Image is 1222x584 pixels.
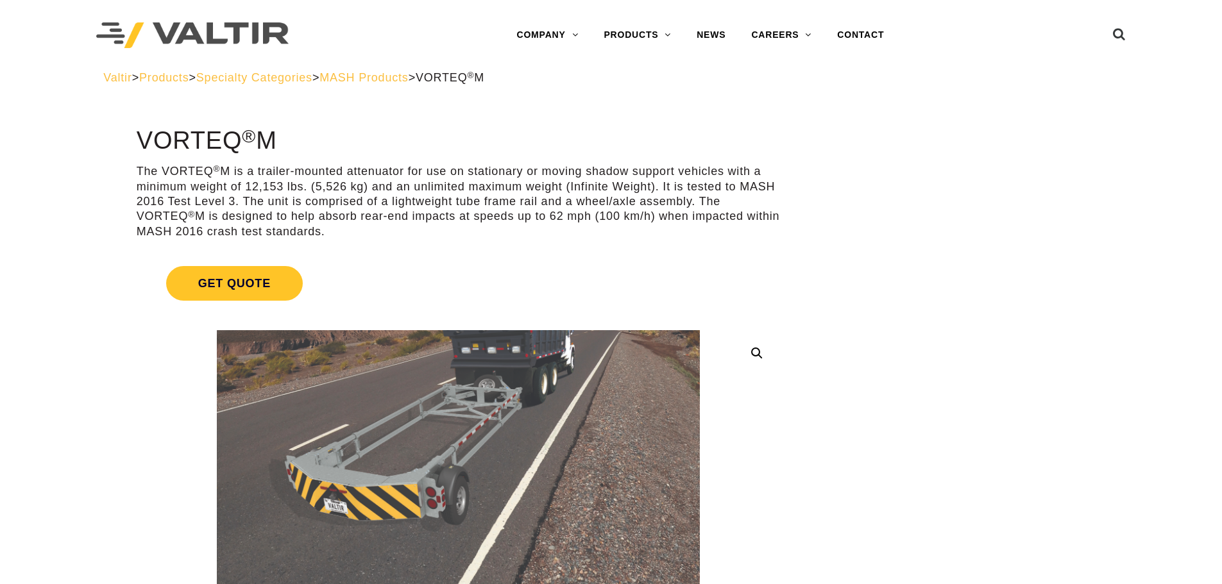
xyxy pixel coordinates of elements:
a: COMPANY [504,22,591,48]
a: NEWS [684,22,738,48]
a: CAREERS [738,22,824,48]
a: MASH Products [319,71,408,84]
h1: VORTEQ M [137,128,780,154]
p: The VORTEQ M is a trailer-mounted attenuator for use on stationary or moving shadow support vehic... [137,164,780,239]
a: Get Quote [137,251,780,316]
a: Specialty Categories [196,71,312,84]
a: PRODUCTS [591,22,684,48]
span: Get Quote [166,266,303,301]
div: > > > > [103,71,1119,85]
a: CONTACT [824,22,897,48]
sup: ® [188,210,195,219]
sup: ® [467,71,474,80]
img: Valtir [96,22,289,49]
sup: ® [213,164,220,174]
span: VORTEQ M [416,71,484,84]
sup: ® [242,126,256,146]
a: Products [139,71,189,84]
a: Valtir [103,71,132,84]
